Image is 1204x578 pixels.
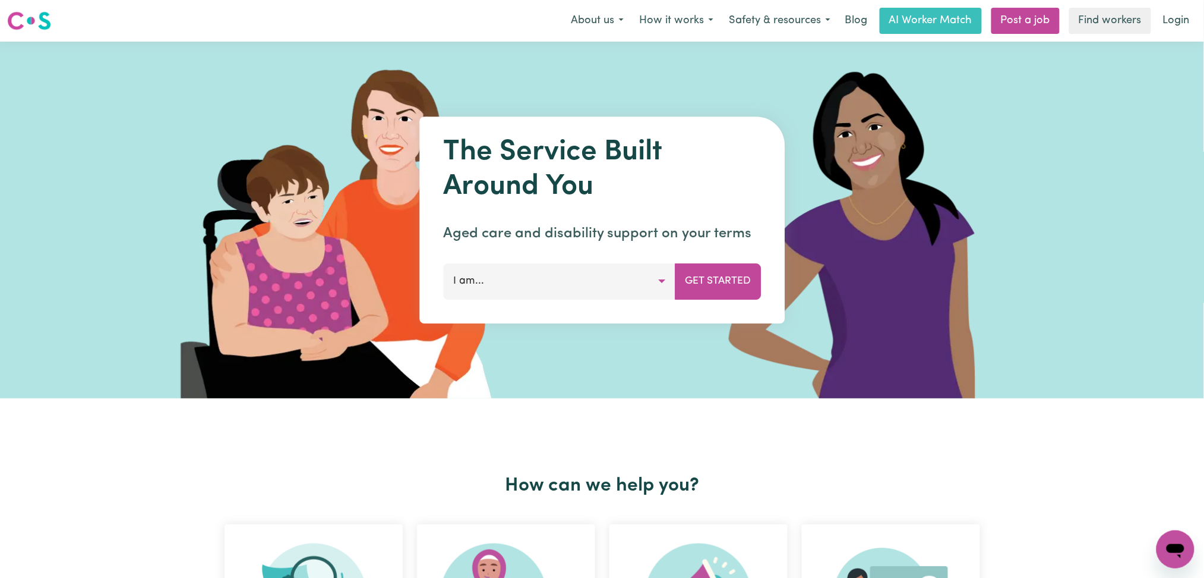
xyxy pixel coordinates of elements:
iframe: Button to launch messaging window [1156,530,1194,568]
button: Get Started [675,263,761,299]
h1: The Service Built Around You [443,136,761,204]
a: Blog [838,8,875,34]
button: I am... [443,263,675,299]
a: Careseekers logo [7,7,51,34]
p: Aged care and disability support on your terms [443,223,761,244]
button: How it works [631,8,721,33]
button: Safety & resources [721,8,838,33]
a: Login [1156,8,1197,34]
a: AI Worker Match [880,8,982,34]
a: Find workers [1069,8,1151,34]
img: Careseekers logo [7,10,51,32]
h2: How can we help you? [217,475,987,497]
a: Post a job [991,8,1060,34]
button: About us [563,8,631,33]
